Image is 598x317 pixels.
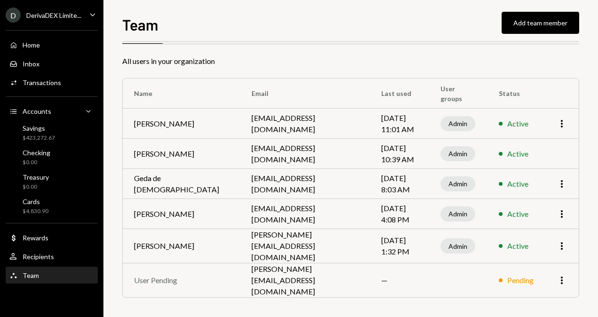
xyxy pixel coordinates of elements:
div: Checking [23,149,50,157]
div: Active [507,208,528,220]
div: Active [507,178,528,190]
a: Cards$4,830.90 [6,195,98,217]
td: [EMAIL_ADDRESS][DOMAIN_NAME] [240,139,370,169]
div: Admin [441,238,475,254]
div: $0.00 [23,183,49,191]
td: — [370,263,429,298]
td: [DATE] 4:08 PM [370,199,429,229]
div: Home [23,41,40,49]
a: Checking$0.00 [6,146,98,168]
th: User groups [429,79,488,109]
div: Inbox [23,60,39,68]
div: Pending [507,275,534,286]
td: [EMAIL_ADDRESS][DOMAIN_NAME] [240,109,370,139]
a: Home [6,36,98,53]
div: Treasury [23,173,49,181]
th: Email [240,79,370,109]
div: Admin [441,146,475,161]
div: $0.00 [23,158,50,166]
div: Transactions [23,79,61,87]
td: [DATE] 10:39 AM [370,139,429,169]
a: Recipients [6,248,98,265]
div: $4,830.90 [23,207,48,215]
th: Status [488,79,545,109]
td: [PERSON_NAME][EMAIL_ADDRESS][DOMAIN_NAME] [240,263,370,298]
a: Team [6,267,98,284]
div: Accounts [23,107,51,115]
td: [PERSON_NAME] [123,229,240,263]
div: Rewards [23,234,48,242]
button: Add team member [502,12,579,34]
h1: Team [122,15,158,34]
div: Admin [441,206,475,222]
td: [DATE] 8:03 AM [370,169,429,199]
td: [DATE] 11:01 AM [370,109,429,139]
a: Rewards [6,229,98,246]
div: Team [23,271,39,279]
th: Name [123,79,240,109]
div: D [6,8,21,23]
td: Geda de [DEMOGRAPHIC_DATA] [123,169,240,199]
td: [PERSON_NAME] [123,109,240,139]
th: Last used [370,79,429,109]
a: Accounts [6,103,98,119]
div: All users in your organization [122,55,579,67]
div: Savings [23,124,55,132]
div: Active [507,118,528,129]
div: Active [507,240,528,252]
a: Inbox [6,55,98,72]
div: Cards [23,198,48,206]
td: [EMAIL_ADDRESS][DOMAIN_NAME] [240,199,370,229]
div: Admin [441,176,475,191]
div: Admin [441,116,475,131]
td: [DATE] 1:32 PM [370,229,429,263]
div: $423,272.67 [23,134,55,142]
td: [EMAIL_ADDRESS][DOMAIN_NAME] [240,169,370,199]
div: DerivaDEX Limite... [26,11,81,19]
div: User Pending [134,275,229,286]
div: Active [507,148,528,159]
td: [PERSON_NAME] [123,199,240,229]
a: Transactions [6,74,98,91]
a: Treasury$0.00 [6,170,98,193]
td: [PERSON_NAME][EMAIL_ADDRESS][DOMAIN_NAME] [240,229,370,263]
div: Recipients [23,253,54,261]
a: Savings$423,272.67 [6,121,98,144]
td: [PERSON_NAME] [123,139,240,169]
